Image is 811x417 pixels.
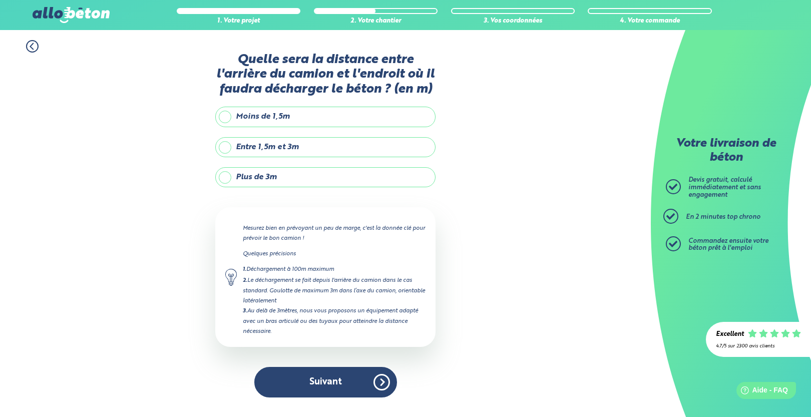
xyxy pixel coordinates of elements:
strong: 1. [243,267,246,272]
button: Suivant [254,367,397,397]
strong: 3. [243,308,247,314]
p: Quelques précisions [243,249,426,259]
div: 1. Votre projet [177,18,300,25]
p: Mesurez bien en prévoyant un peu de marge, c'est la donnée clé pour prévoir le bon camion ! [243,223,426,243]
label: Plus de 3m [215,167,436,187]
div: 4. Votre commande [588,18,711,25]
div: 2. Votre chantier [314,18,438,25]
label: Quelle sera la distance entre l'arrière du camion et l'endroit où il faudra décharger le béton ? ... [215,53,436,97]
img: allobéton [33,7,110,23]
strong: 2. [243,278,247,283]
div: 3. Vos coordonnées [451,18,575,25]
label: Entre 1,5m et 3m [215,137,436,157]
div: Le déchargement se fait depuis l'arrière du camion dans le cas standard. Goulotte de maximum 3m d... [243,275,426,306]
label: Moins de 1,5m [215,107,436,127]
div: Déchargement à 100m maximum [243,264,426,275]
div: Au delà de 3mètres, nous vous proposons un équipement adapté avec un bras articulé ou des tuyaux ... [243,306,426,336]
iframe: Help widget launcher [722,378,800,406]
